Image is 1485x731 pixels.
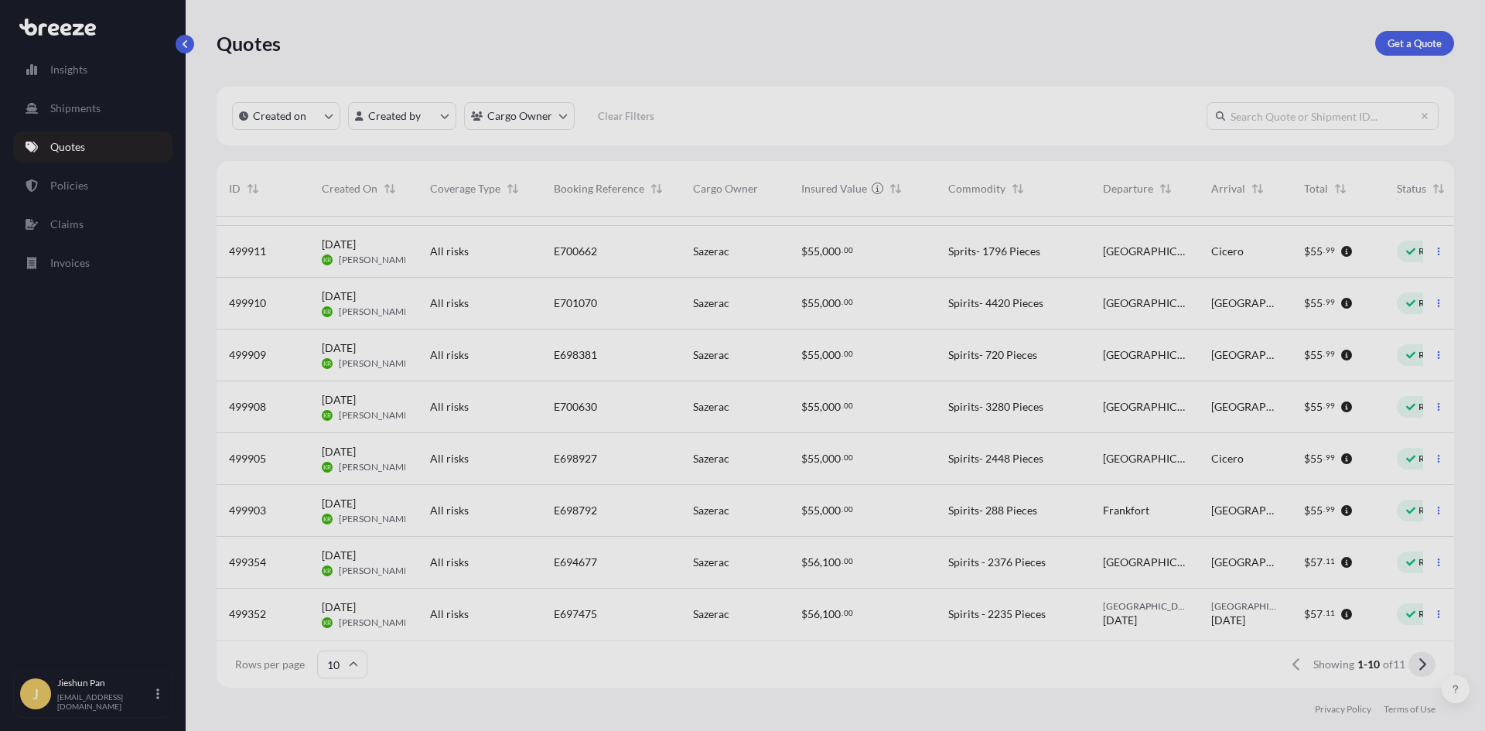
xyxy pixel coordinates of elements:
[57,692,153,711] p: [EMAIL_ADDRESS][DOMAIN_NAME]
[1315,703,1371,716] a: Privacy Policy
[822,609,841,620] span: 100
[1211,613,1245,628] span: [DATE]
[844,351,853,357] span: 00
[693,244,729,259] span: Sazerac
[948,451,1043,466] span: Spirits- 2448 Pieces
[464,102,575,130] button: cargoOwner Filter options
[50,178,88,193] p: Policies
[807,609,820,620] span: 56
[1323,507,1325,512] span: .
[693,347,729,363] span: Sazerac
[807,350,820,360] span: 55
[693,555,729,570] span: Sazerac
[1326,558,1335,564] span: 11
[1418,608,1445,620] p: Ready
[1323,403,1325,408] span: .
[1211,244,1244,259] span: Cicero
[368,108,421,124] p: Created by
[1323,299,1325,305] span: .
[554,295,597,311] span: E701070
[841,299,843,305] span: .
[430,244,469,259] span: All risks
[322,181,377,196] span: Created On
[822,453,841,464] span: 000
[229,503,266,518] span: 499903
[57,677,153,689] p: Jieshun Pan
[554,503,597,518] span: E698792
[430,606,469,622] span: All risks
[13,209,172,240] a: Claims
[554,181,644,196] span: Booking Reference
[948,295,1043,311] span: Spirits- 4420 Pieces
[1304,246,1310,257] span: $
[1103,347,1186,363] span: [GEOGRAPHIC_DATA]
[504,179,522,198] button: Sort
[430,555,469,570] span: All risks
[229,399,266,415] span: 499908
[50,101,101,116] p: Shipments
[822,350,841,360] span: 000
[1103,181,1153,196] span: Departure
[50,255,90,271] p: Invoices
[1313,657,1354,672] span: Showing
[323,252,331,268] span: KR
[339,461,412,473] span: [PERSON_NAME]
[554,244,597,259] span: E700662
[32,686,39,702] span: J
[554,606,597,622] span: E697475
[822,557,841,568] span: 100
[1103,451,1186,466] span: [GEOGRAPHIC_DATA]
[948,347,1037,363] span: Spirits- 720 Pieces
[1103,555,1186,570] span: [GEOGRAPHIC_DATA]
[1418,349,1445,361] p: Ready
[1326,455,1335,460] span: 99
[554,399,597,415] span: E700630
[841,455,843,460] span: .
[1326,507,1335,512] span: 99
[1310,401,1323,412] span: 55
[598,108,654,124] p: Clear Filters
[820,350,822,360] span: ,
[1357,657,1380,672] span: 1-10
[807,453,820,464] span: 55
[487,108,552,124] p: Cargo Owner
[50,139,85,155] p: Quotes
[820,401,822,412] span: ,
[841,610,843,616] span: .
[232,102,340,130] button: createdOn Filter options
[801,401,807,412] span: $
[822,246,841,257] span: 000
[1009,179,1027,198] button: Sort
[1326,351,1335,357] span: 99
[1418,245,1445,258] p: Ready
[807,246,820,257] span: 55
[1323,248,1325,253] span: .
[1211,600,1279,613] span: [GEOGRAPHIC_DATA]
[841,248,843,253] span: .
[323,511,331,527] span: KR
[844,558,853,564] span: 00
[807,401,820,412] span: 55
[1323,351,1325,357] span: .
[1331,179,1350,198] button: Sort
[844,248,853,253] span: 00
[1323,558,1325,564] span: .
[1211,503,1279,518] span: [GEOGRAPHIC_DATA]
[844,610,853,616] span: 00
[647,179,666,198] button: Sort
[844,299,853,305] span: 00
[322,237,356,252] span: [DATE]
[807,557,820,568] span: 56
[381,179,399,198] button: Sort
[430,295,469,311] span: All risks
[13,170,172,201] a: Policies
[323,356,331,371] span: KR
[430,503,469,518] span: All risks
[1310,505,1323,516] span: 55
[1310,453,1323,464] span: 55
[1103,295,1186,311] span: [GEOGRAPHIC_DATA]
[693,503,729,518] span: Sazerac
[801,609,807,620] span: $
[1418,504,1445,517] p: Ready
